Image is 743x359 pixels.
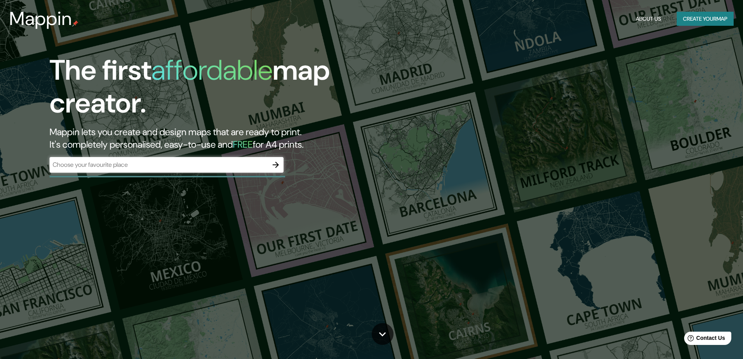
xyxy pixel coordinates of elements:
iframe: Help widget launcher [674,329,734,350]
input: Choose your favourite place [50,160,268,169]
h5: FREE [233,138,253,150]
img: mappin-pin [72,20,78,27]
h2: Mappin lets you create and design maps that are ready to print. It's completely personalised, eas... [50,126,421,151]
button: About Us [633,12,664,26]
button: Create yourmap [677,12,734,26]
h3: Mappin [9,8,72,30]
h1: The first map creator. [50,54,421,126]
h1: affordable [151,52,273,88]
